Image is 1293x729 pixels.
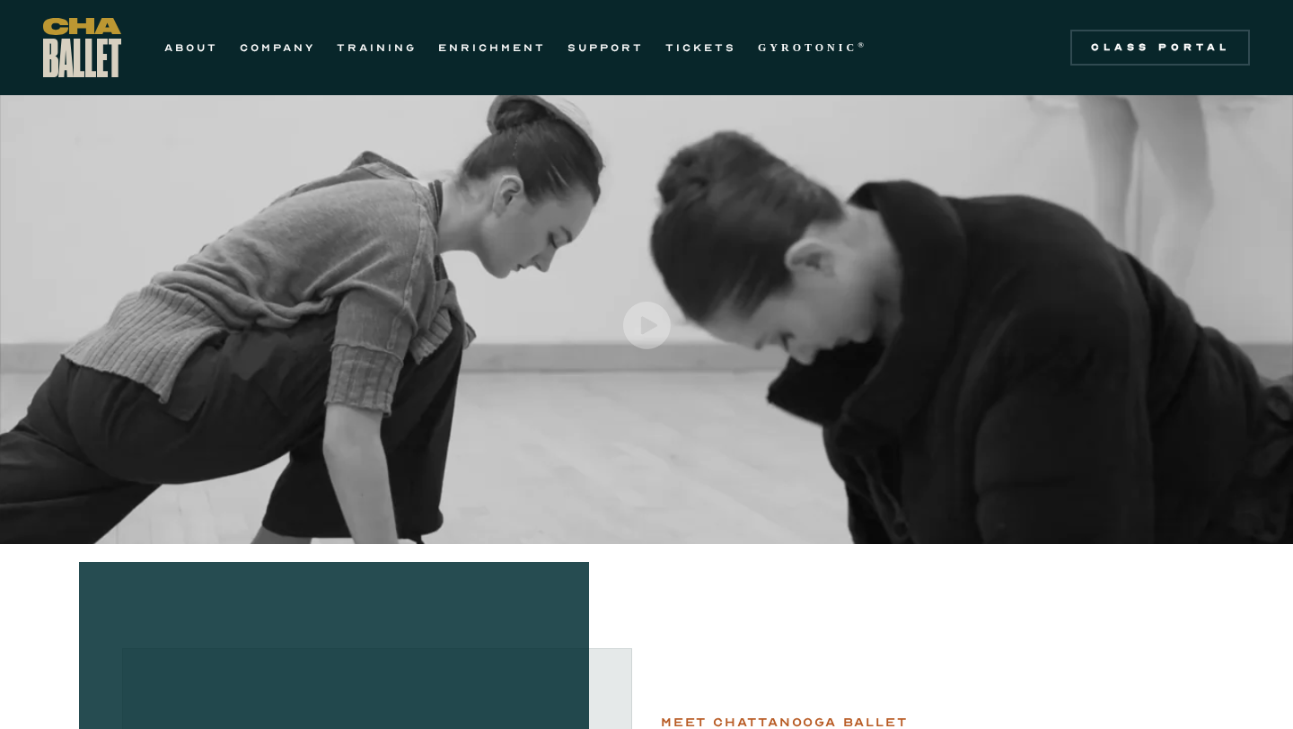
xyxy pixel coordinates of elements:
[1070,30,1250,66] a: Class Portal
[164,37,218,58] a: ABOUT
[438,37,546,58] a: ENRICHMENT
[43,18,121,77] a: home
[758,37,867,58] a: GYROTONIC®
[567,37,644,58] a: SUPPORT
[240,37,315,58] a: COMPANY
[1081,40,1239,55] div: Class Portal
[337,37,417,58] a: TRAINING
[665,37,736,58] a: TICKETS
[758,41,858,54] strong: GYROTONIC
[858,40,867,49] sup: ®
